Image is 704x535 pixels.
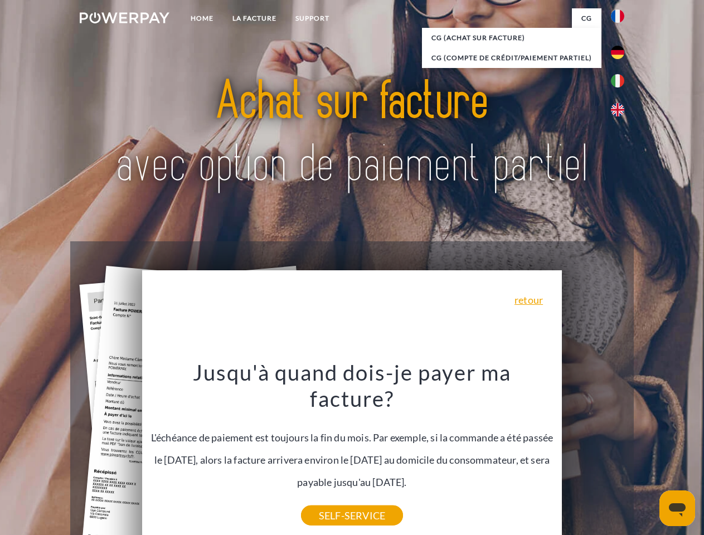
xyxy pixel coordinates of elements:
[80,12,169,23] img: logo-powerpay-white.svg
[611,74,624,87] img: it
[181,8,223,28] a: Home
[422,28,601,48] a: CG (achat sur facture)
[572,8,601,28] a: CG
[286,8,339,28] a: Support
[149,359,556,412] h3: Jusqu'à quand dois-je payer ma facture?
[149,359,556,515] div: L'échéance de paiement est toujours la fin du mois. Par exemple, si la commande a été passée le [...
[611,9,624,23] img: fr
[611,46,624,59] img: de
[223,8,286,28] a: LA FACTURE
[301,505,403,526] a: SELF-SERVICE
[659,490,695,526] iframe: Bouton de lancement de la fenêtre de messagerie
[514,295,543,305] a: retour
[106,53,598,213] img: title-powerpay_fr.svg
[422,48,601,68] a: CG (Compte de crédit/paiement partiel)
[611,103,624,116] img: en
